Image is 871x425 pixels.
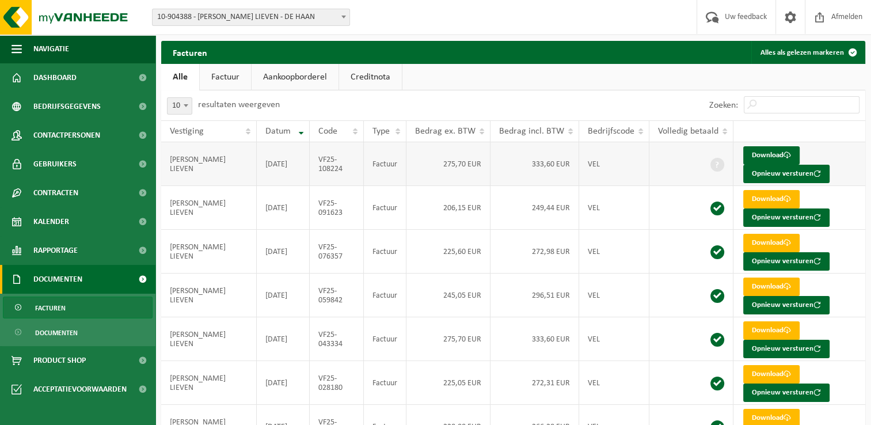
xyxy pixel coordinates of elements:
[406,274,490,317] td: 245,05 EUR
[152,9,350,26] span: 10-904388 - CASANOVA - ELEWAUT LIEVEN - DE HAAN
[415,127,476,136] span: Bedrag ex. BTW
[743,384,830,402] button: Opnieuw versturen
[310,317,364,361] td: VF25-043334
[161,230,257,274] td: [PERSON_NAME] LIEVEN
[257,230,310,274] td: [DATE]
[364,230,406,274] td: Factuur
[33,207,69,236] span: Kalender
[588,127,634,136] span: Bedrijfscode
[265,127,291,136] span: Datum
[743,234,800,252] a: Download
[490,142,579,186] td: 333,60 EUR
[161,142,257,186] td: [PERSON_NAME] LIEVEN
[257,317,310,361] td: [DATE]
[364,142,406,186] td: Factuur
[33,150,77,179] span: Gebruikers
[406,230,490,274] td: 225,60 EUR
[257,274,310,317] td: [DATE]
[579,230,649,274] td: VEL
[743,190,800,208] a: Download
[364,186,406,230] td: Factuur
[339,64,402,90] a: Creditnota
[33,179,78,207] span: Contracten
[406,186,490,230] td: 206,15 EUR
[257,361,310,405] td: [DATE]
[310,186,364,230] td: VF25-091623
[406,317,490,361] td: 275,70 EUR
[33,375,127,404] span: Acceptatievoorwaarden
[743,296,830,314] button: Opnieuw versturen
[490,361,579,405] td: 272,31 EUR
[743,365,800,384] a: Download
[743,252,830,271] button: Opnieuw versturen
[33,265,82,294] span: Documenten
[198,100,280,109] label: resultaten weergeven
[33,92,101,121] span: Bedrijfsgegevens
[153,9,349,25] span: 10-904388 - CASANOVA - ELEWAUT LIEVEN - DE HAAN
[3,321,153,343] a: Documenten
[743,208,830,227] button: Opnieuw versturen
[372,127,390,136] span: Type
[167,97,192,115] span: 10
[579,317,649,361] td: VEL
[161,274,257,317] td: [PERSON_NAME] LIEVEN
[257,186,310,230] td: [DATE]
[709,101,738,110] label: Zoeken:
[170,127,204,136] span: Vestiging
[406,142,490,186] td: 275,70 EUR
[3,297,153,318] a: Facturen
[168,98,192,114] span: 10
[33,63,77,92] span: Dashboard
[161,317,257,361] td: [PERSON_NAME] LIEVEN
[743,165,830,183] button: Opnieuw versturen
[161,361,257,405] td: [PERSON_NAME] LIEVEN
[579,142,649,186] td: VEL
[743,146,800,165] a: Download
[35,322,78,344] span: Documenten
[310,274,364,317] td: VF25-059842
[579,361,649,405] td: VEL
[364,317,406,361] td: Factuur
[499,127,564,136] span: Bedrag incl. BTW
[490,186,579,230] td: 249,44 EUR
[310,361,364,405] td: VF25-028180
[364,361,406,405] td: Factuur
[743,321,800,340] a: Download
[200,64,251,90] a: Factuur
[364,274,406,317] td: Factuur
[490,230,579,274] td: 272,98 EUR
[33,236,78,265] span: Rapportage
[161,41,219,63] h2: Facturen
[161,64,199,90] a: Alle
[33,346,86,375] span: Product Shop
[318,127,337,136] span: Code
[257,142,310,186] td: [DATE]
[658,127,718,136] span: Volledig betaald
[490,274,579,317] td: 296,51 EUR
[33,35,69,63] span: Navigatie
[33,121,100,150] span: Contactpersonen
[579,274,649,317] td: VEL
[161,186,257,230] td: [PERSON_NAME] LIEVEN
[252,64,338,90] a: Aankoopborderel
[310,142,364,186] td: VF25-108224
[743,340,830,358] button: Opnieuw versturen
[743,278,800,296] a: Download
[35,297,66,319] span: Facturen
[579,186,649,230] td: VEL
[751,41,864,64] button: Alles als gelezen markeren
[310,230,364,274] td: VF25-076357
[406,361,490,405] td: 225,05 EUR
[490,317,579,361] td: 333,60 EUR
